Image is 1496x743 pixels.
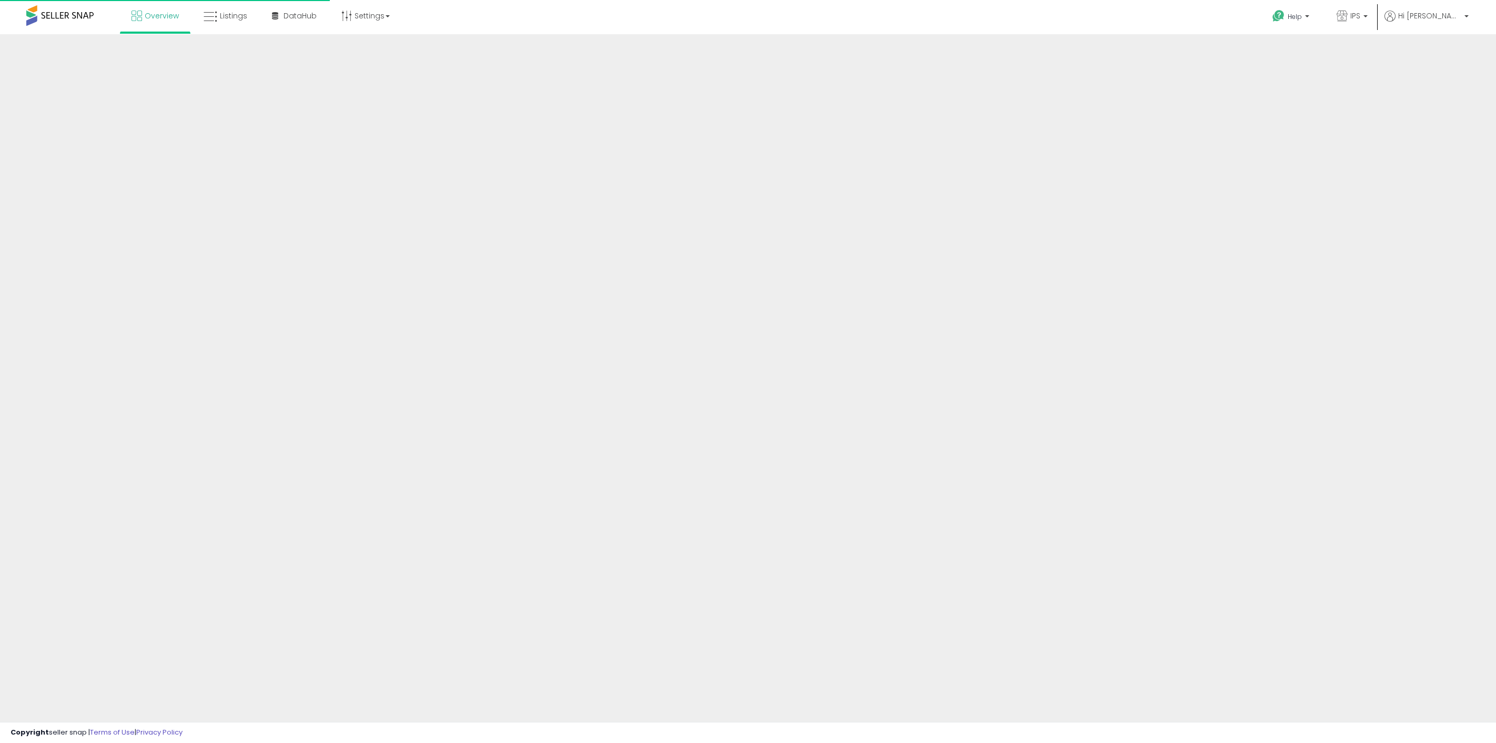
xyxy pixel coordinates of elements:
span: Help [1288,12,1302,21]
span: IPS [1350,11,1360,21]
i: Get Help [1272,9,1285,23]
a: Help [1264,2,1320,34]
span: DataHub [284,11,317,21]
span: Hi [PERSON_NAME] [1398,11,1461,21]
a: Hi [PERSON_NAME] [1384,11,1469,34]
span: Overview [145,11,179,21]
span: Listings [220,11,247,21]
